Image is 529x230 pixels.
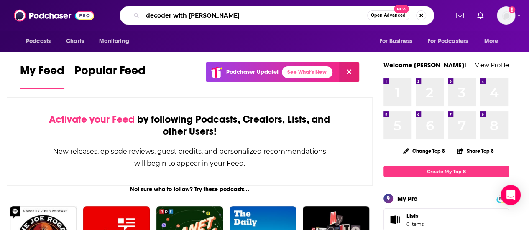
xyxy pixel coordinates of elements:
a: Popular Feed [74,63,146,89]
div: Open Intercom Messenger [501,185,521,205]
span: 0 items [406,221,424,227]
span: Popular Feed [74,63,146,83]
span: New [394,5,409,13]
a: Show notifications dropdown [453,8,467,23]
a: Show notifications dropdown [474,8,487,23]
button: open menu [478,33,509,49]
button: Show profile menu [497,6,515,25]
button: Open AdvancedNew [367,10,409,20]
button: open menu [20,33,61,49]
span: Logged in as kayschr06 [497,6,515,25]
span: Lists [406,212,424,220]
div: by following Podcasts, Creators, Lists, and other Users! [49,114,330,138]
div: My Pro [397,195,418,202]
span: Lists [386,214,403,225]
div: Search podcasts, credits, & more... [120,6,434,25]
span: Monitoring [99,35,129,47]
span: More [484,35,498,47]
span: Podcasts [26,35,51,47]
button: Share Top 8 [457,143,494,159]
span: Activate your Feed [49,113,135,126]
p: Podchaser Update! [226,68,279,76]
button: open menu [373,33,423,49]
a: View Profile [475,61,509,69]
a: PRO [498,195,508,201]
span: For Business [379,35,412,47]
a: Charts [61,33,89,49]
img: Podchaser - Follow, Share and Rate Podcasts [14,8,94,23]
span: Charts [66,35,84,47]
button: Change Top 8 [398,146,450,156]
a: Welcome [PERSON_NAME]! [383,61,466,69]
svg: Add a profile image [509,6,515,13]
button: open menu [422,33,480,49]
span: PRO [498,195,508,202]
a: Create My Top 8 [383,166,509,177]
input: Search podcasts, credits, & more... [143,9,367,22]
span: Open Advanced [371,13,406,18]
a: See What's New [282,66,332,78]
span: For Podcasters [428,35,468,47]
div: Not sure who to follow? Try these podcasts... [7,186,373,193]
button: open menu [93,33,140,49]
div: New releases, episode reviews, guest credits, and personalized recommendations will begin to appe... [49,145,330,169]
img: User Profile [497,6,515,25]
span: My Feed [20,63,64,83]
span: Lists [406,212,419,220]
a: My Feed [20,63,64,89]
